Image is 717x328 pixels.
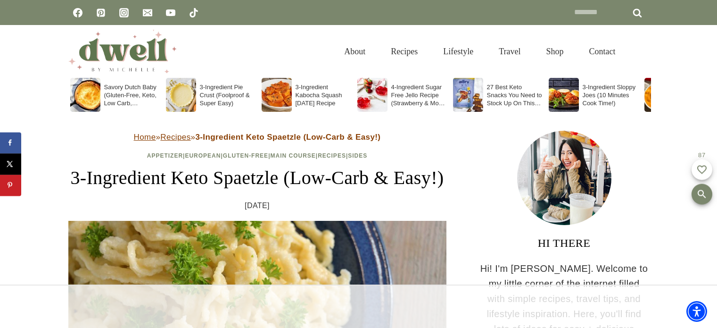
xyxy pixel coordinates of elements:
[430,36,486,67] a: Lifestyle
[223,152,268,159] a: Gluten-Free
[187,286,530,328] iframe: Advertisement
[195,133,380,142] strong: 3-Ingredient Keto Spaetzle (Low-Carb & Easy!)
[271,152,316,159] a: Main Course
[486,36,533,67] a: Travel
[68,30,177,73] img: DWELL by michelle
[147,152,368,159] span: | | | | |
[318,152,346,159] a: Recipes
[184,3,203,22] a: TikTok
[331,36,628,67] nav: Primary Navigation
[68,164,446,192] h1: 3-Ingredient Keto Spaetzle (Low-Carb & Easy!)
[147,152,183,159] a: Appetizer
[68,3,87,22] a: Facebook
[134,133,156,142] a: Home
[331,36,378,67] a: About
[161,3,180,22] a: YouTube
[138,3,157,22] a: Email
[134,133,381,142] span: » »
[378,36,430,67] a: Recipes
[160,133,190,142] a: Recipes
[686,301,707,322] div: Accessibility Menu
[348,152,367,159] a: Sides
[479,235,649,252] h3: HI THERE
[245,200,270,212] time: [DATE]
[115,3,133,22] a: Instagram
[185,152,221,159] a: European
[91,3,110,22] a: Pinterest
